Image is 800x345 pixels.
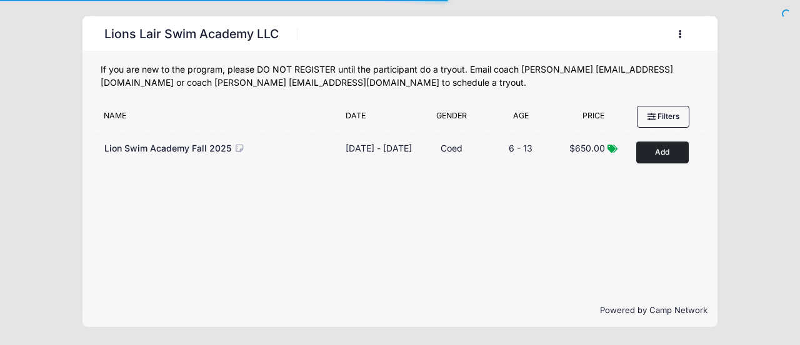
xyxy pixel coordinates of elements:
button: Filters [637,106,689,127]
span: Lion Swim Academy Fall 2025 [104,143,231,153]
div: Date [339,110,418,128]
h1: Lions Lair Swim Academy LLC [101,23,283,45]
div: Price [557,110,630,128]
div: Gender [418,110,484,128]
div: Age [484,110,557,128]
span: Coed [441,143,462,153]
button: Add [636,142,689,163]
span: $650.00 [569,143,605,153]
div: If you are new to the program, please DO NOT REGISTER until the participant do a tryout. Email co... [101,63,699,90]
span: 6 - 13 [509,143,532,153]
p: Powered by Camp Network [92,304,707,317]
div: Name [97,110,339,128]
div: [DATE] - [DATE] [346,142,412,155]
